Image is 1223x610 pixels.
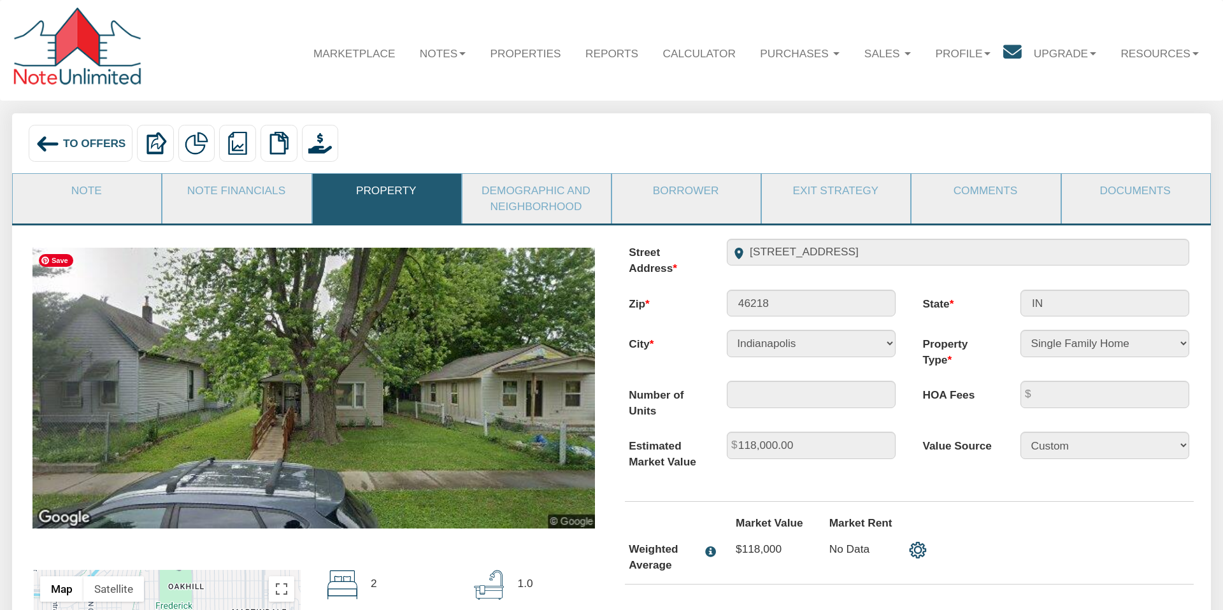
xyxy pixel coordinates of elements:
p: 1.0 [518,570,533,598]
img: partial.png [185,132,208,155]
a: Calculator [650,34,748,71]
span: To Offers [63,137,126,150]
a: Reports [573,34,651,71]
img: copy.png [268,132,290,155]
a: Documents [1062,174,1209,208]
label: Property Type [909,330,1007,367]
label: Market Rent [816,515,910,531]
img: settings.png [909,541,927,559]
button: Show street map [40,576,83,602]
a: Purchases [748,34,852,71]
img: beds.svg [327,570,357,600]
a: Notes [408,34,478,71]
a: Resources [1108,34,1211,71]
label: Zip [615,290,713,311]
img: purchase_offer.png [308,132,331,155]
a: Demographic and Neighborhood [462,174,610,223]
p: $118,000 [736,541,802,557]
p: 2 [371,570,377,598]
img: reports.png [226,132,249,155]
a: Property [313,174,460,208]
label: HOA Fees [909,381,1007,402]
a: Exit Strategy [762,174,909,208]
a: Marketplace [301,34,408,71]
button: Show satellite imagery [83,576,144,602]
button: Toggle fullscreen view [269,576,294,602]
img: back_arrow_left_icon.svg [36,132,60,156]
img: 575079 [32,248,595,529]
img: export.svg [144,132,167,155]
a: Upgrade [1022,34,1109,71]
label: Number of Units [615,381,713,418]
label: Estimated Market Value [615,432,713,469]
a: Comments [912,174,1059,208]
p: No Data [829,541,896,557]
label: Value Source [909,432,1007,453]
span: Save [39,254,73,267]
a: Note Financials [162,174,310,208]
a: Profile [923,34,1003,71]
div: Weighted Average [629,541,699,572]
label: Street Address [615,239,713,276]
img: bath.svg [474,570,504,600]
a: Note [13,174,160,208]
a: Sales [852,34,924,71]
a: Properties [478,34,573,71]
label: Market Value [722,515,816,531]
label: City [615,330,713,351]
label: State [909,290,1007,311]
a: Borrower [612,174,759,208]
